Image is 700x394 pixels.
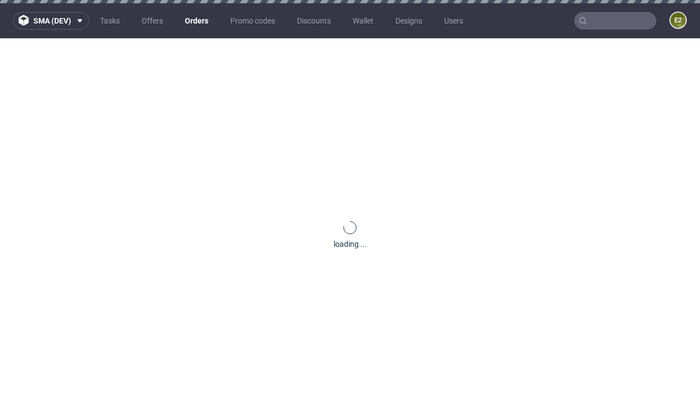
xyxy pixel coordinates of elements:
a: Promo codes [224,12,282,30]
a: Users [437,12,470,30]
span: sma (dev) [33,17,71,25]
figcaption: e2 [670,13,686,28]
a: Wallet [346,12,380,30]
a: Designs [389,12,429,30]
a: Offers [135,12,170,30]
a: Tasks [94,12,126,30]
button: sma (dev) [13,12,89,30]
a: Discounts [290,12,337,30]
div: loading ... [334,239,367,250]
a: Orders [178,12,215,30]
